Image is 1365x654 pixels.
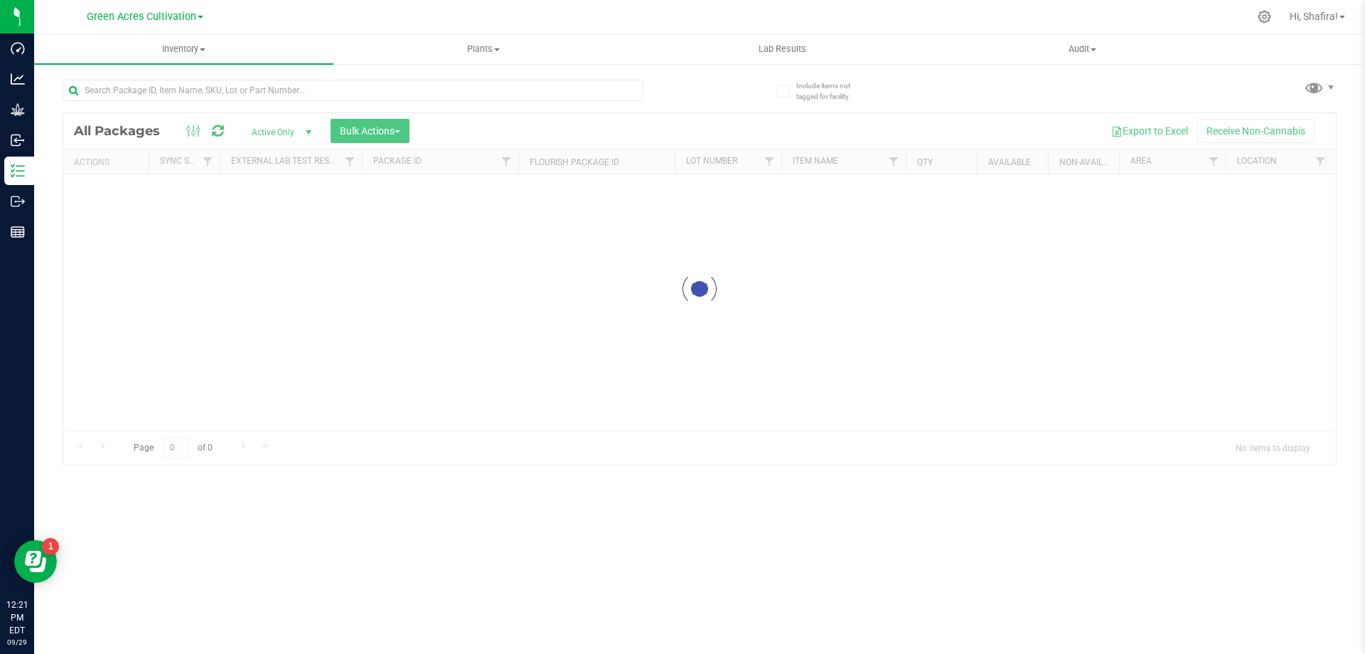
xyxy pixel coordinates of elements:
[933,43,1231,56] span: Audit
[11,133,25,147] inline-svg: Inbound
[87,11,196,23] span: Green Acres Cultivation
[11,225,25,239] inline-svg: Reports
[14,540,57,583] iframe: Resource center
[11,194,25,209] inline-svg: Outbound
[11,102,25,117] inline-svg: Grow
[11,164,25,178] inline-svg: Inventory
[11,41,25,56] inline-svg: Dashboard
[6,637,28,648] p: 09/29
[34,43,333,56] span: Inventory
[933,34,1232,64] a: Audit
[633,34,932,64] a: Lab Results
[796,80,867,102] span: Include items not tagged for facility
[6,598,28,637] p: 12:21 PM EDT
[739,43,825,56] span: Lab Results
[333,34,633,64] a: Plants
[34,34,333,64] a: Inventory
[42,538,59,555] iframe: Resource center unread badge
[1290,11,1338,22] span: Hi, Shafira!
[11,72,25,86] inline-svg: Analytics
[334,43,632,56] span: Plants
[1256,10,1273,23] div: Manage settings
[63,80,643,101] input: Search Package ID, Item Name, SKU, Lot or Part Number...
